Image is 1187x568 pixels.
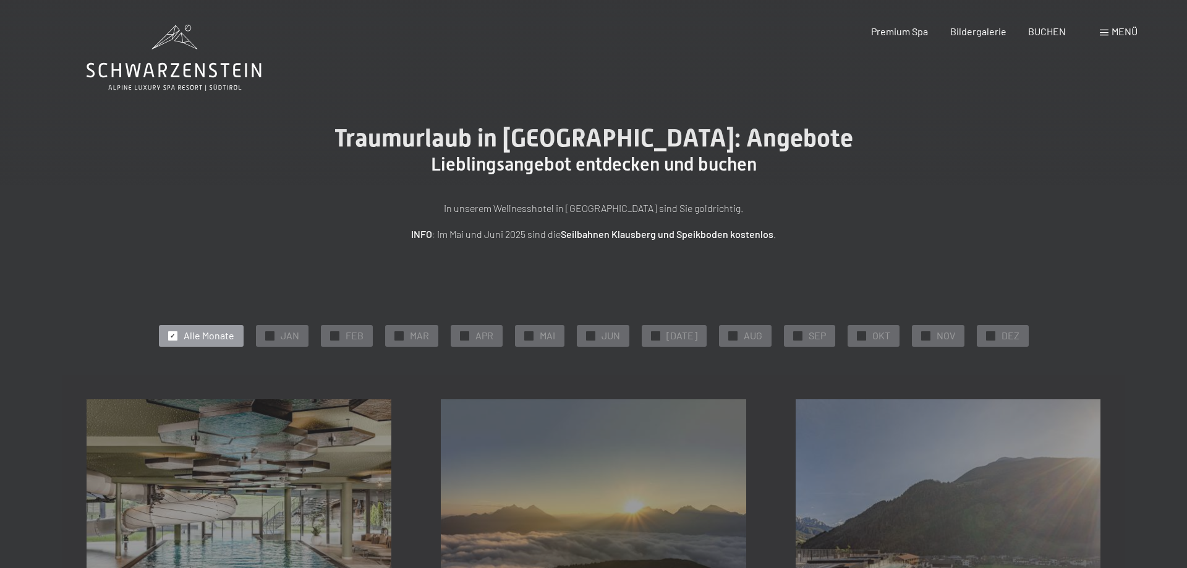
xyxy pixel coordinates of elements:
span: Menü [1112,25,1138,37]
span: APR [475,329,493,342]
span: ✓ [923,331,928,340]
span: [DATE] [666,329,697,342]
span: MAI [540,329,555,342]
span: JAN [281,329,299,342]
strong: Seilbahnen Klausberg und Speikboden kostenlos [561,228,773,240]
span: ✓ [332,331,337,340]
span: ✓ [795,331,800,340]
span: ✓ [588,331,593,340]
a: BUCHEN [1028,25,1066,37]
span: JUN [602,329,620,342]
span: DEZ [1002,329,1019,342]
span: MAR [410,329,429,342]
span: ✓ [988,331,993,340]
a: Bildergalerie [950,25,1006,37]
a: Premium Spa [871,25,928,37]
span: ✓ [730,331,735,340]
span: ✓ [859,331,864,340]
span: FEB [346,329,364,342]
span: ✓ [396,331,401,340]
span: Lieblingsangebot entdecken und buchen [431,153,757,175]
p: In unserem Wellnesshotel in [GEOGRAPHIC_DATA] sind Sie goldrichtig. [284,200,903,216]
span: Alle Monate [184,329,234,342]
span: SEP [809,329,826,342]
p: : Im Mai und Juni 2025 sind die . [284,226,903,242]
span: NOV [937,329,955,342]
span: ✓ [462,331,467,340]
span: ✓ [526,331,531,340]
span: ✓ [267,331,272,340]
span: OKT [872,329,890,342]
span: ✓ [170,331,175,340]
span: AUG [744,329,762,342]
span: ✓ [653,331,658,340]
strong: INFO [411,228,432,240]
span: Traumurlaub in [GEOGRAPHIC_DATA]: Angebote [334,124,853,153]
